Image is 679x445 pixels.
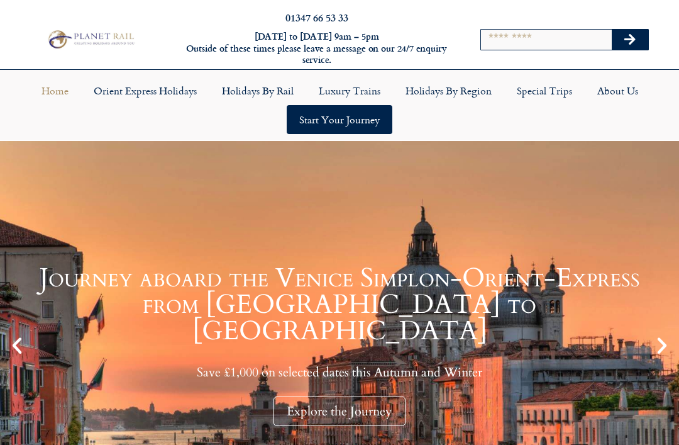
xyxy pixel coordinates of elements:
[651,335,673,356] div: Next slide
[273,397,406,426] div: Explore the Journey
[45,28,136,51] img: Planet Rail Train Holidays Logo
[393,76,504,105] a: Holidays by Region
[504,76,585,105] a: Special Trips
[29,76,81,105] a: Home
[209,76,306,105] a: Holidays by Rail
[6,335,28,356] div: Previous slide
[184,31,450,66] h6: [DATE] to [DATE] 9am – 5pm Outside of these times please leave a message on our 24/7 enquiry serv...
[306,76,393,105] a: Luxury Trains
[31,265,648,344] h1: Journey aboard the Venice Simplon-Orient-Express from [GEOGRAPHIC_DATA] to [GEOGRAPHIC_DATA]
[285,10,348,25] a: 01347 66 53 33
[81,76,209,105] a: Orient Express Holidays
[287,105,392,134] a: Start your Journey
[31,364,648,380] p: Save £1,000 on selected dates this Autumn and Winter
[612,30,648,50] button: Search
[585,76,651,105] a: About Us
[6,76,673,134] nav: Menu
